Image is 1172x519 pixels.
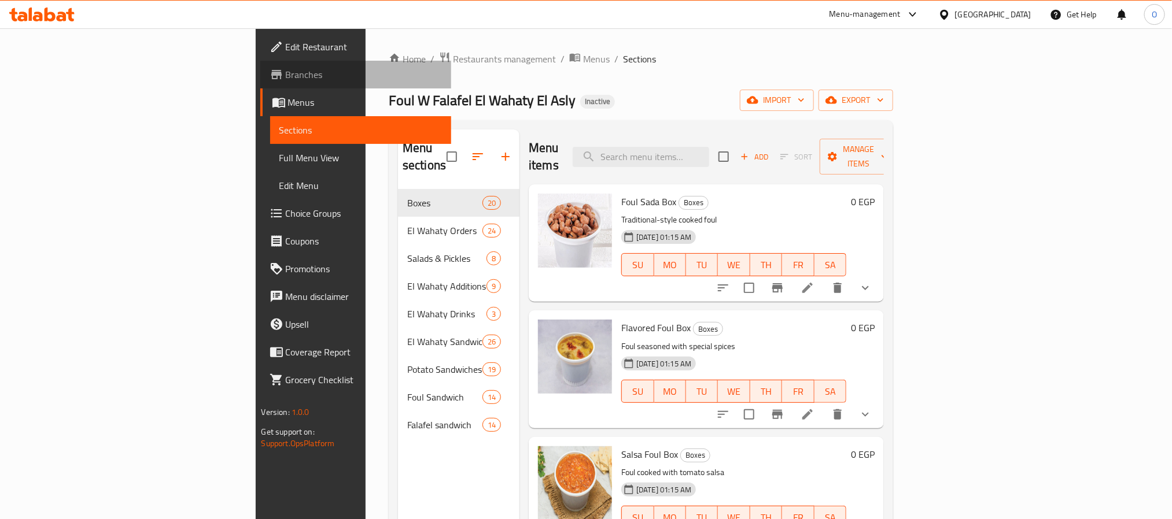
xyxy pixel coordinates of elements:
[398,300,519,328] div: El Wahaty Drinks3
[407,418,482,432] span: Falafel sandwich
[829,142,888,171] span: Manage items
[819,90,893,111] button: export
[483,198,500,209] span: 20
[820,139,897,175] button: Manage items
[261,436,335,451] a: Support.OpsPlatform
[270,172,451,199] a: Edit Menu
[487,309,500,320] span: 3
[464,143,492,170] span: Sort sections
[260,33,451,61] a: Edit Restaurant
[659,383,681,400] span: MO
[492,143,519,170] button: Add section
[851,320,875,336] h6: 0 EGP
[787,383,809,400] span: FR
[659,257,681,273] span: MO
[614,52,618,66] li: /
[750,380,782,403] button: TH
[764,401,791,428] button: Branch-specific-item
[407,307,487,321] span: El Wahaty Drinks
[621,380,654,403] button: SU
[279,123,442,137] span: Sections
[487,281,500,292] span: 9
[538,194,612,268] img: Foul Sada Box
[681,448,710,462] span: Boxes
[819,383,842,400] span: SA
[680,448,710,462] div: Boxes
[286,68,442,81] span: Branches
[828,93,884,107] span: export
[694,322,723,336] span: Boxes
[482,224,501,238] div: items
[686,380,718,403] button: TU
[483,392,500,403] span: 14
[260,255,451,283] a: Promotions
[782,253,814,276] button: FR
[569,51,610,66] a: Menus
[286,290,442,303] span: Menu disclaimer
[621,465,846,480] p: Foul cooked with tomato salsa
[398,355,519,383] div: Potato Sandwiches19
[691,383,713,400] span: TU
[398,272,519,300] div: El Wahaty Additions9
[407,224,482,238] div: El Wahaty Orders
[286,40,442,54] span: Edit Restaurant
[679,196,708,209] span: Boxes
[718,253,750,276] button: WE
[583,52,610,66] span: Menus
[773,148,820,166] span: Select section first
[858,407,872,421] svg: Show Choices
[483,420,500,431] span: 14
[782,380,814,403] button: FR
[580,97,615,106] span: Inactive
[439,51,556,66] a: Restaurants management
[755,257,777,273] span: TH
[483,336,500,347] span: 26
[286,262,442,276] span: Promotions
[407,251,487,265] div: Salads & Pickles
[260,88,451,116] a: Menus
[398,383,519,411] div: Foul Sandwich14
[814,380,846,403] button: SA
[737,276,761,300] span: Select to update
[286,317,442,331] span: Upsell
[723,257,745,273] span: WE
[819,257,842,273] span: SA
[561,52,565,66] li: /
[286,234,442,248] span: Coupons
[824,401,852,428] button: delete
[801,407,814,421] a: Edit menu item
[801,281,814,295] a: Edit menu item
[573,147,709,167] input: search
[955,8,1031,21] div: [GEOGRAPHIC_DATA]
[483,225,500,236] span: 24
[288,95,442,109] span: Menus
[623,52,656,66] span: Sections
[260,283,451,310] a: Menu disclaimer
[261,424,315,439] span: Get support on:
[261,405,290,420] span: Version:
[749,93,805,107] span: import
[453,52,556,66] span: Restaurants management
[398,184,519,443] nav: Menu sections
[487,253,500,264] span: 8
[693,322,723,336] div: Boxes
[260,199,451,227] a: Choice Groups
[407,362,482,376] span: Potato Sandwiches
[851,446,875,462] h6: 0 EGP
[260,338,451,366] a: Coverage Report
[632,484,696,495] span: [DATE] 01:15 AM
[482,335,501,349] div: items
[632,232,696,243] span: [DATE] 01:15 AM
[286,206,442,220] span: Choice Groups
[736,148,773,166] span: Add item
[398,328,519,355] div: El Wahaty Sandwiches26
[482,390,501,404] div: items
[483,364,500,375] span: 19
[824,274,852,302] button: delete
[487,307,501,321] div: items
[398,244,519,272] div: Salads & Pickles8
[260,366,451,394] a: Grocery Checklist
[654,253,686,276] button: MO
